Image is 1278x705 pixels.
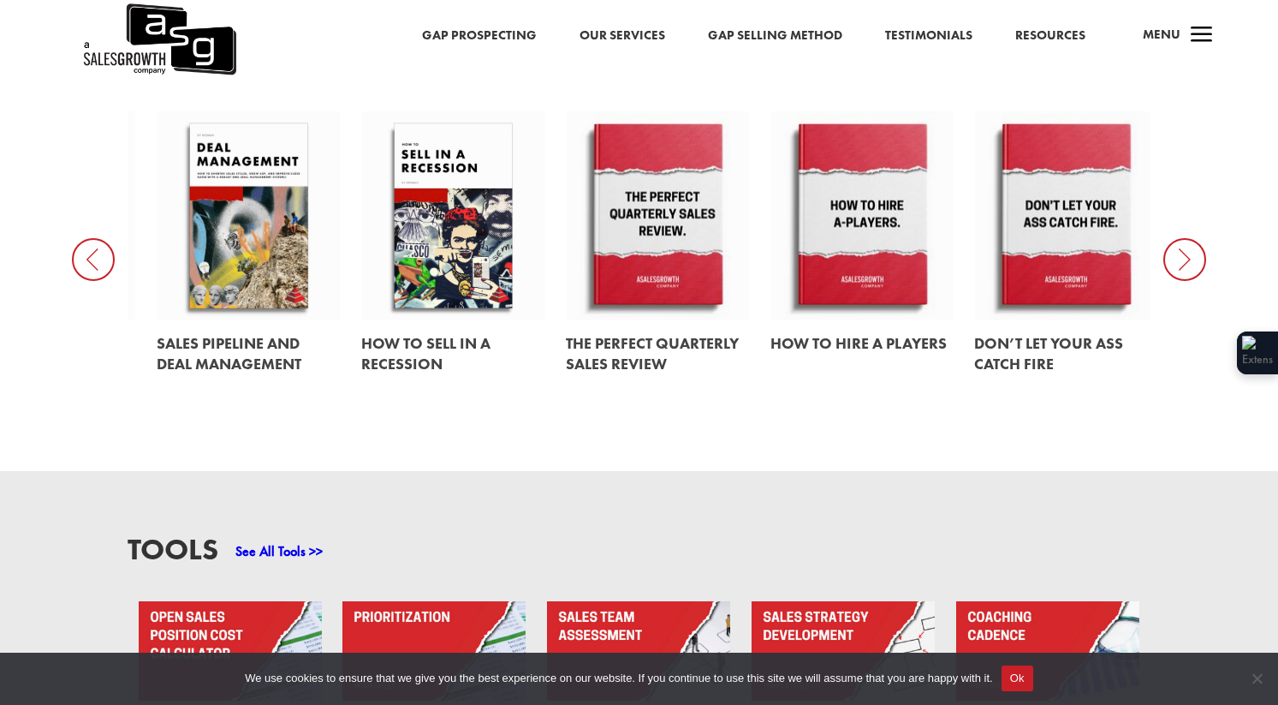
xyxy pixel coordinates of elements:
span: a [1185,19,1219,53]
span: Menu [1143,26,1180,43]
a: Testimonials [885,25,972,47]
h3: Tools [128,535,218,573]
button: Ok [1002,666,1033,691]
span: We use cookies to ensure that we give you the best experience on our website. If you continue to ... [245,670,992,687]
a: Resources [1015,25,1085,47]
a: See All Tools >> [235,542,323,560]
img: Extension Icon [1242,336,1273,370]
span: No [1248,670,1265,687]
a: Our Services [580,25,665,47]
a: Gap Selling Method [708,25,842,47]
a: Gap Prospecting [422,25,537,47]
